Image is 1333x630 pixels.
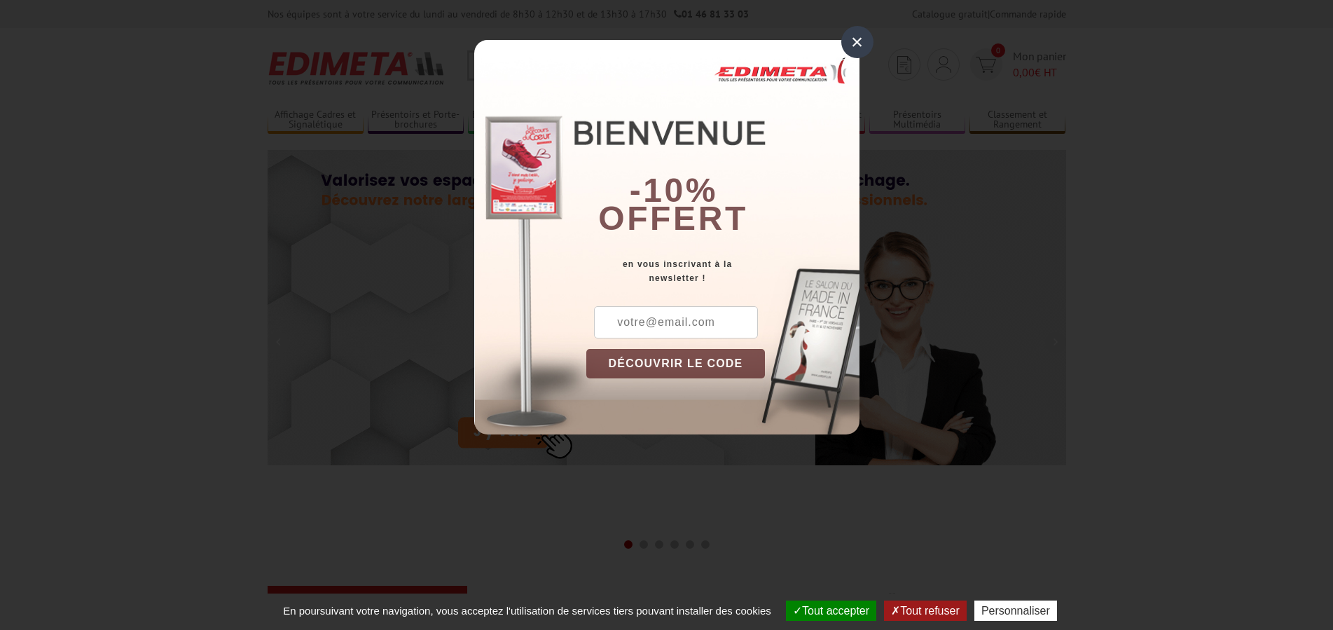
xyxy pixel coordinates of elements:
div: en vous inscrivant à la newsletter ! [586,257,859,285]
span: En poursuivant votre navigation, vous acceptez l'utilisation de services tiers pouvant installer ... [276,605,778,617]
font: offert [598,200,748,237]
button: DÉCOUVRIR LE CODE [586,349,766,378]
input: votre@email.com [594,306,758,338]
button: Personnaliser (fenêtre modale) [974,601,1057,621]
div: × [841,26,873,58]
button: Tout accepter [786,601,876,621]
button: Tout refuser [884,601,966,621]
b: -10% [630,172,718,209]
